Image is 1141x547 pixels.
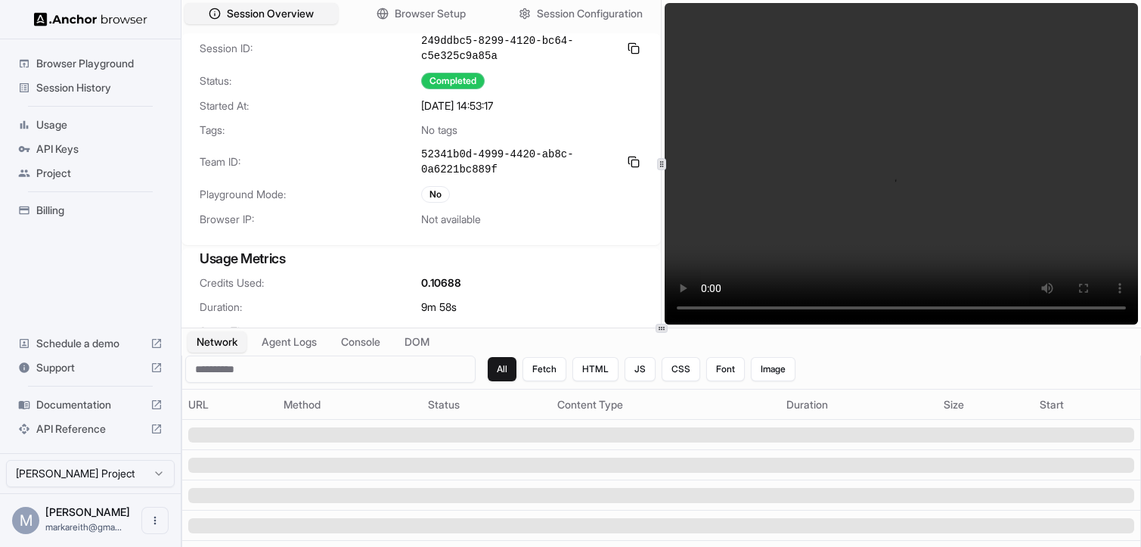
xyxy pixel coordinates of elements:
div: Size [944,397,1027,412]
span: Session Overview [227,6,314,21]
span: API Reference [36,421,144,437]
div: API Keys [12,137,169,161]
span: Browser IP: [200,212,421,227]
span: Usage [36,117,163,132]
button: JS [625,357,656,381]
span: No tags [421,123,457,138]
span: Browser Setup [395,6,466,21]
div: Status [428,397,544,412]
div: Method [284,397,416,412]
div: URL [188,397,271,412]
div: Schedule a demo [12,331,169,356]
span: Session ID: [200,41,421,56]
div: Browser Playground [12,51,169,76]
span: Duration: [200,300,421,315]
button: Fetch [522,357,566,381]
span: Setup Time: [200,324,421,339]
button: Font [706,357,745,381]
div: Support [12,356,169,380]
span: markareith@gmail.com [45,521,122,533]
span: Session History [36,80,163,95]
span: Schedule a demo [36,336,144,351]
div: Session History [12,76,169,100]
button: Console [332,331,389,353]
span: [DATE] 14:53:17 [421,98,493,113]
span: Not available [421,212,481,227]
button: DOM [395,331,439,353]
button: HTML [572,357,619,381]
span: Status: [200,73,421,89]
div: Usage [12,113,169,137]
span: 0.10688 [421,275,461,291]
img: Anchor Logo [34,12,147,26]
button: Agent Logs [253,331,326,353]
span: Playground Mode: [200,187,421,202]
span: Project [36,166,163,181]
span: Documentation [36,397,144,412]
span: Credits Used: [200,275,421,291]
div: Project [12,161,169,185]
span: Session Configuration [537,6,643,21]
span: Browser Playground [36,56,163,71]
h3: Usage Metrics [200,248,643,269]
button: All [488,357,516,381]
span: Mark Reith [45,505,130,518]
div: No [421,186,450,203]
span: ms [421,324,436,339]
span: Team ID: [200,154,421,169]
div: Documentation [12,393,169,417]
span: Support [36,360,144,375]
span: API Keys [36,141,163,157]
button: Network [188,331,246,353]
div: Content Type [557,397,774,412]
span: Started At: [200,98,421,113]
div: Start [1040,397,1134,412]
button: Image [751,357,795,381]
button: Open menu [141,507,169,534]
div: Completed [421,73,485,89]
div: M [12,507,39,534]
div: API Reference [12,417,169,441]
div: Billing [12,198,169,222]
span: Tags: [200,123,421,138]
div: Duration [786,397,932,412]
span: 9m 58s [421,300,457,315]
span: Billing [36,203,163,218]
span: 52341b0d-4999-4420-ab8c-0a6221bc889f [421,147,619,177]
button: CSS [662,357,700,381]
span: 249ddbc5-8299-4120-bc64-c5e325c9a85a [421,33,619,64]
